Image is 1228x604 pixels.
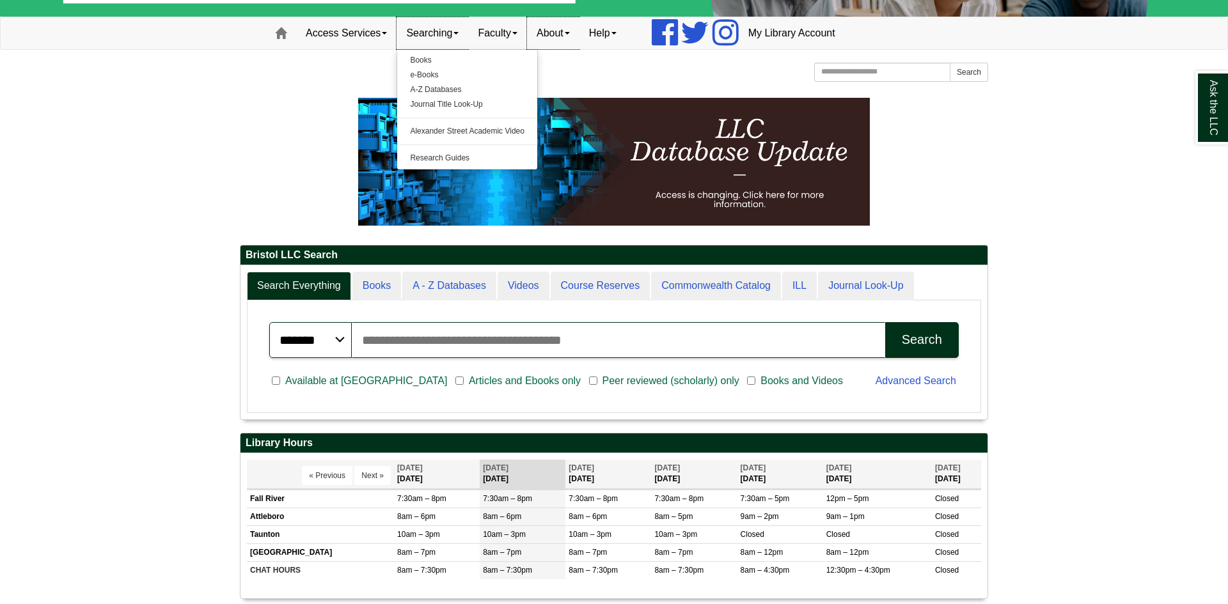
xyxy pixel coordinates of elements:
[240,433,988,453] h2: Library Hours
[935,494,959,503] span: Closed
[589,375,597,387] input: Peer reviewed (scholarly) only
[935,548,959,557] span: Closed
[818,272,913,300] a: Journal Look-Up
[782,272,817,300] a: ILL
[741,463,766,472] span: [DATE]
[932,460,981,488] th: [DATE]
[826,548,869,557] span: 8am – 12pm
[654,566,704,575] span: 8am – 7:30pm
[247,272,351,300] a: Search Everything
[569,566,618,575] span: 8am – 7:30pm
[885,322,959,358] button: Search
[935,463,961,472] span: [DATE]
[935,566,959,575] span: Closed
[741,494,790,503] span: 7:30am – 5pm
[654,494,704,503] span: 7:30am – 8pm
[397,82,537,97] a: A-Z Databases
[551,272,650,300] a: Course Reserves
[280,373,452,389] span: Available at [GEOGRAPHIC_DATA]
[826,512,865,521] span: 9am – 1pm
[296,17,397,49] a: Access Services
[247,490,394,507] td: Fall River
[826,530,850,539] span: Closed
[826,566,890,575] span: 12:30pm – 4:30pm
[876,375,956,386] a: Advanced Search
[397,124,537,139] a: Alexander Street Academic Video
[569,463,594,472] span: [DATE]
[397,530,440,539] span: 10am – 3pm
[464,373,586,389] span: Articles and Ebooks only
[397,97,537,112] a: Journal Title Look-Up
[755,373,848,389] span: Books and Videos
[397,494,446,503] span: 7:30am – 8pm
[741,566,790,575] span: 8am – 4:30pm
[397,566,446,575] span: 8am – 7:30pm
[826,494,869,503] span: 12pm – 5pm
[247,507,394,525] td: Attleboro
[826,463,852,472] span: [DATE]
[823,460,932,488] th: [DATE]
[247,525,394,543] td: Taunton
[397,68,537,82] a: e-Books
[272,375,280,387] input: Available at [GEOGRAPHIC_DATA]
[654,548,693,557] span: 8am – 7pm
[741,512,779,521] span: 9am – 2pm
[240,245,988,265] h2: Bristol LLC Search
[597,373,744,389] span: Peer reviewed (scholarly) only
[654,463,680,472] span: [DATE]
[737,460,823,488] th: [DATE]
[565,460,651,488] th: [DATE]
[483,566,532,575] span: 8am – 7:30pm
[527,17,579,49] a: About
[397,548,436,557] span: 8am – 7pm
[397,512,436,521] span: 8am – 6pm
[741,548,783,557] span: 8am – 12pm
[358,98,870,226] img: HTML tutorial
[397,53,537,68] a: Books
[935,530,959,539] span: Closed
[651,272,781,300] a: Commonwealth Catalog
[354,466,391,485] button: Next »
[394,460,480,488] th: [DATE]
[397,151,537,166] a: Research Guides
[483,494,532,503] span: 7:30am – 8pm
[397,463,423,472] span: [DATE]
[747,375,755,387] input: Books and Videos
[654,512,693,521] span: 8am – 5pm
[950,63,988,82] button: Search
[483,548,521,557] span: 8am – 7pm
[741,530,764,539] span: Closed
[569,494,618,503] span: 7:30am – 8pm
[483,463,508,472] span: [DATE]
[397,17,468,49] a: Searching
[402,272,496,300] a: A - Z Databases
[480,460,565,488] th: [DATE]
[247,544,394,562] td: [GEOGRAPHIC_DATA]
[579,17,626,49] a: Help
[455,375,464,387] input: Articles and Ebooks only
[468,17,527,49] a: Faculty
[483,530,526,539] span: 10am – 3pm
[739,17,845,49] a: My Library Account
[498,272,549,300] a: Videos
[247,562,394,580] td: CHAT HOURS
[302,466,352,485] button: « Previous
[483,512,521,521] span: 8am – 6pm
[935,512,959,521] span: Closed
[352,272,401,300] a: Books
[654,530,697,539] span: 10am – 3pm
[569,512,607,521] span: 8am – 6pm
[569,530,611,539] span: 10am – 3pm
[902,332,942,347] div: Search
[651,460,737,488] th: [DATE]
[569,548,607,557] span: 8am – 7pm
